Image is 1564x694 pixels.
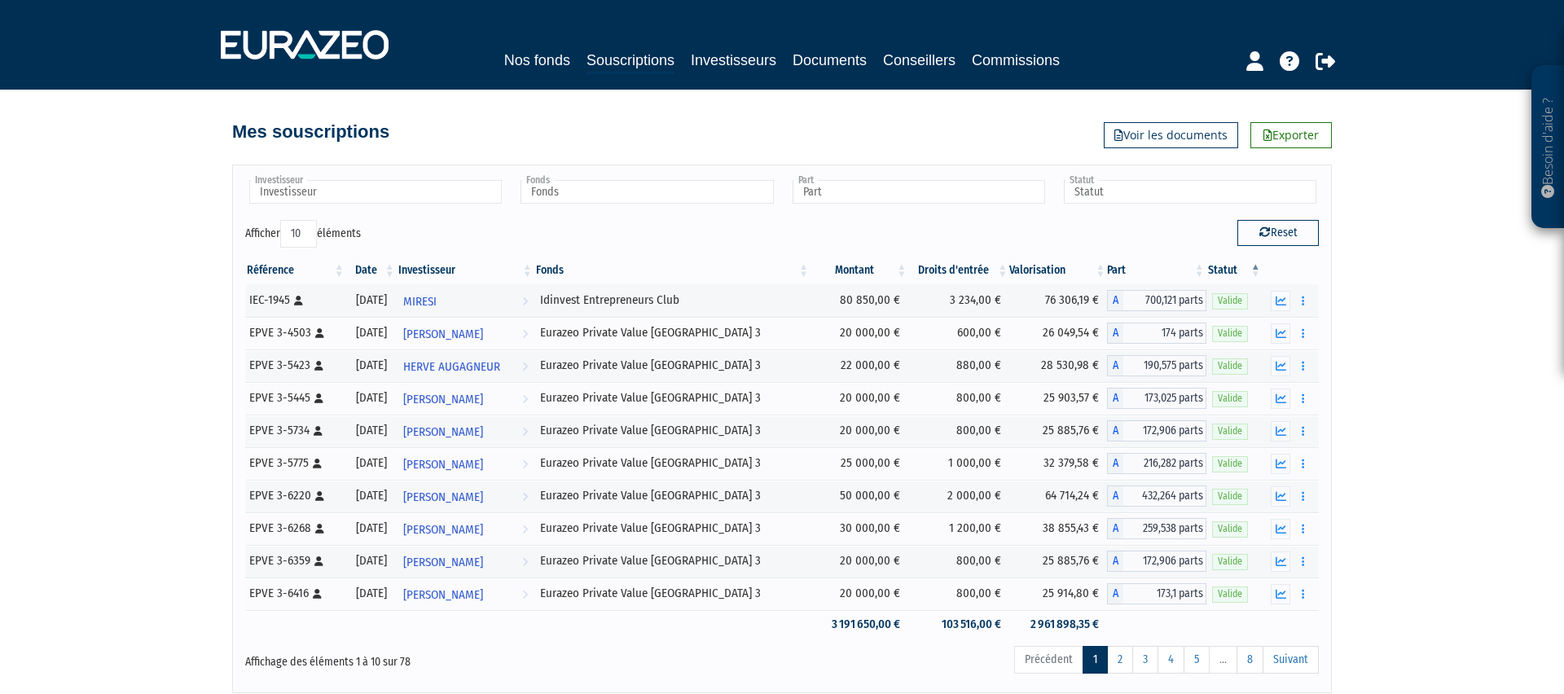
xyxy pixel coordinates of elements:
[352,389,391,406] div: [DATE]
[1009,257,1107,284] th: Valorisation: activer pour trier la colonne par ordre croissant
[1009,512,1107,545] td: 38 855,43 €
[811,349,908,382] td: 22 000,00 €
[249,324,340,341] div: EPVE 3-4503
[397,382,534,415] a: [PERSON_NAME]
[1212,521,1248,537] span: Valide
[1107,551,1206,572] div: A - Eurazeo Private Value Europe 3
[972,49,1060,72] a: Commissions
[1107,323,1206,344] div: A - Eurazeo Private Value Europe 3
[294,296,303,305] i: [Français] Personne physique
[397,349,534,382] a: HERVE AUGAGNEUR
[1212,456,1248,472] span: Valide
[522,515,528,545] i: Voir l'investisseur
[1123,420,1206,441] span: 172,906 parts
[1237,646,1263,674] a: 8
[1123,290,1206,311] span: 700,121 parts
[1263,646,1319,674] a: Suivant
[249,585,340,602] div: EPVE 3-6416
[1212,489,1248,504] span: Valide
[249,357,340,374] div: EPVE 3-5423
[314,556,323,566] i: [Français] Personne physique
[249,389,340,406] div: EPVE 3-5445
[1107,290,1123,311] span: A
[1212,554,1248,569] span: Valide
[811,382,908,415] td: 20 000,00 €
[397,545,534,578] a: [PERSON_NAME]
[793,49,867,72] a: Documents
[314,426,323,436] i: [Français] Personne physique
[1107,388,1206,409] div: A - Eurazeo Private Value Europe 3
[1009,545,1107,578] td: 25 885,76 €
[540,585,805,602] div: Eurazeo Private Value [GEOGRAPHIC_DATA] 3
[403,515,483,545] span: [PERSON_NAME]
[1107,518,1206,539] div: A - Eurazeo Private Value Europe 3
[1212,391,1248,406] span: Valide
[908,545,1009,578] td: 800,00 €
[249,292,340,309] div: IEC-1945
[1009,480,1107,512] td: 64 714,24 €
[1009,349,1107,382] td: 28 530,98 €
[221,30,389,59] img: 1732889491-logotype_eurazeo_blanc_rvb.png
[1123,485,1206,507] span: 432,264 parts
[691,49,776,72] a: Investisseurs
[352,324,391,341] div: [DATE]
[352,487,391,504] div: [DATE]
[1083,646,1108,674] a: 1
[1539,74,1557,221] p: Besoin d'aide ?
[315,491,324,501] i: [Français] Personne physique
[352,357,391,374] div: [DATE]
[522,319,528,349] i: Voir l'investisseur
[1212,293,1248,309] span: Valide
[1009,447,1107,480] td: 32 379,58 €
[249,422,340,439] div: EPVE 3-5734
[245,220,361,248] label: Afficher éléments
[1107,323,1123,344] span: A
[522,287,528,317] i: Voir l'investisseur
[245,644,679,670] div: Affichage des éléments 1 à 10 sur 78
[1123,518,1206,539] span: 259,538 parts
[522,384,528,415] i: Voir l'investisseur
[313,459,322,468] i: [Français] Personne physique
[249,455,340,472] div: EPVE 3-5775
[1009,610,1107,639] td: 2 961 898,35 €
[397,317,534,349] a: [PERSON_NAME]
[908,349,1009,382] td: 880,00 €
[1107,257,1206,284] th: Part: activer pour trier la colonne par ordre croissant
[586,49,674,74] a: Souscriptions
[883,49,956,72] a: Conseillers
[534,257,811,284] th: Fonds: activer pour trier la colonne par ordre croissant
[1009,317,1107,349] td: 26 049,54 €
[540,487,805,504] div: Eurazeo Private Value [GEOGRAPHIC_DATA] 3
[315,328,324,338] i: [Français] Personne physique
[403,319,483,349] span: [PERSON_NAME]
[397,480,534,512] a: [PERSON_NAME]
[1123,583,1206,604] span: 173,1 parts
[540,552,805,569] div: Eurazeo Private Value [GEOGRAPHIC_DATA] 3
[908,610,1009,639] td: 103 516,00 €
[397,447,534,480] a: [PERSON_NAME]
[313,589,322,599] i: [Français] Personne physique
[1107,485,1206,507] div: A - Eurazeo Private Value Europe 3
[1107,355,1206,376] div: A - Eurazeo Private Value Europe 3
[908,512,1009,545] td: 1 200,00 €
[1107,355,1123,376] span: A
[1107,453,1206,474] div: A - Eurazeo Private Value Europe 3
[397,512,534,545] a: [PERSON_NAME]
[908,284,1009,317] td: 3 234,00 €
[1009,284,1107,317] td: 76 306,19 €
[1158,646,1184,674] a: 4
[397,415,534,447] a: [PERSON_NAME]
[908,415,1009,447] td: 800,00 €
[232,122,389,142] h4: Mes souscriptions
[403,580,483,610] span: [PERSON_NAME]
[908,382,1009,415] td: 800,00 €
[1212,424,1248,439] span: Valide
[1123,453,1206,474] span: 216,282 parts
[352,552,391,569] div: [DATE]
[908,578,1009,610] td: 800,00 €
[540,455,805,472] div: Eurazeo Private Value [GEOGRAPHIC_DATA] 3
[397,284,534,317] a: MIRESI
[315,524,324,534] i: [Français] Personne physique
[403,547,483,578] span: [PERSON_NAME]
[1237,220,1319,246] button: Reset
